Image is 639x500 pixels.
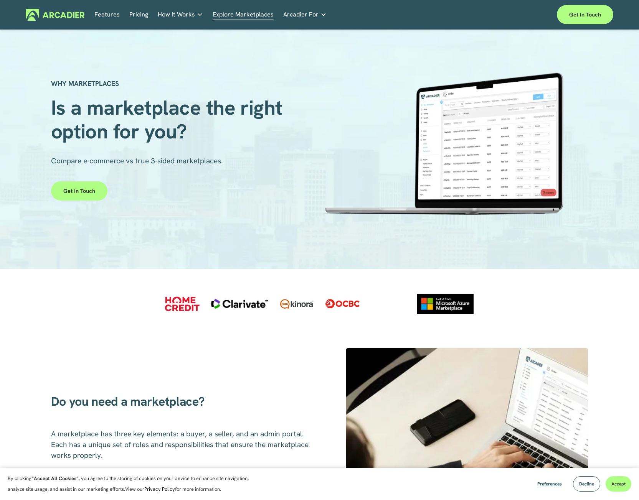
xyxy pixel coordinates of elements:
[51,94,288,145] span: Is a marketplace the right option for you?
[557,5,613,24] a: Get in touch
[51,429,310,460] span: A marketplace has three key elements: a buyer, a seller, and an admin portal. Each has a unique s...
[158,9,203,21] a: folder dropdown
[573,476,600,492] button: Decline
[129,9,148,21] a: Pricing
[537,481,562,487] span: Preferences
[51,156,223,166] span: Compare e-commerce vs true 3-sided marketplaces.
[94,9,120,21] a: Features
[283,9,327,21] a: folder dropdown
[51,79,119,88] strong: WHY MARKETPLACES
[26,9,84,21] img: Arcadier
[579,481,594,487] span: Decline
[51,181,107,201] a: Get in touch
[532,476,568,492] button: Preferences
[283,9,319,20] span: Arcadier For
[611,481,626,487] span: Accept
[8,473,257,495] p: By clicking , you agree to the storing of cookies on your device to enhance site navigation, anal...
[213,9,274,21] a: Explore Marketplaces
[51,393,205,410] span: Do you need a marketplace?
[606,476,631,492] button: Accept
[144,486,175,492] a: Privacy Policy
[158,9,195,20] span: How It Works
[31,475,79,482] strong: “Accept All Cookies”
